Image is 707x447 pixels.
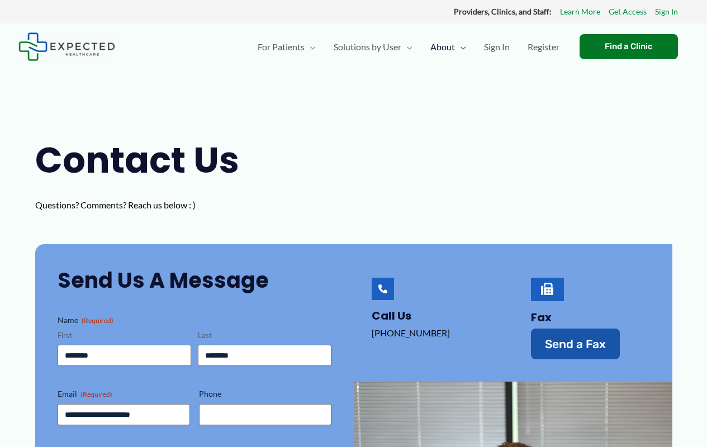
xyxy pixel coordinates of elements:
span: (Required) [80,390,112,398]
a: Sign In [475,27,519,66]
a: Find a Clinic [580,34,678,59]
span: Register [528,27,559,66]
span: Menu Toggle [305,27,316,66]
nav: Primary Site Navigation [249,27,568,66]
span: Sign In [484,27,510,66]
a: Register [519,27,568,66]
a: Call Us [372,308,411,324]
a: Call Us [372,278,394,300]
a: AboutMenu Toggle [421,27,475,66]
p: Questions? Comments? Reach us below : ) [35,197,264,213]
span: (Required) [82,316,113,325]
label: Phone [199,388,331,400]
a: Sign In [655,4,678,19]
label: Last [198,330,331,341]
a: Get Access [609,4,647,19]
label: Email [58,388,190,400]
h2: Send Us a Message [58,267,331,294]
span: Menu Toggle [401,27,412,66]
h4: Fax [531,311,650,324]
span: Send a Fax [545,338,606,350]
img: Expected Healthcare Logo - side, dark font, small [18,32,115,61]
span: For Patients [258,27,305,66]
h1: Contact Us [35,135,264,186]
a: For PatientsMenu Toggle [249,27,325,66]
a: Solutions by UserMenu Toggle [325,27,421,66]
a: Send a Fax [531,329,620,359]
span: About [430,27,455,66]
a: Learn More [560,4,600,19]
strong: Providers, Clinics, and Staff: [454,7,552,16]
span: Menu Toggle [455,27,466,66]
p: [PHONE_NUMBER]‬‬ [372,325,491,341]
span: Solutions by User [334,27,401,66]
label: First [58,330,191,341]
legend: Name [58,315,113,326]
